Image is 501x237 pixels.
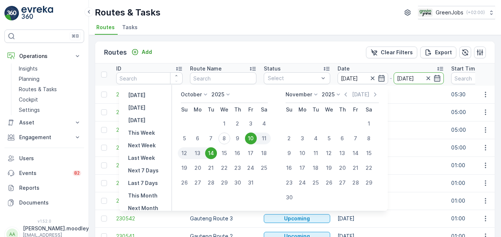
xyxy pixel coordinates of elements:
p: Clear Filters [381,49,413,56]
div: 27 [336,177,348,189]
div: 30 [232,177,243,189]
p: 2025 [322,91,335,98]
div: 8 [218,133,230,144]
button: GreenJobs(+02:00) [418,6,495,19]
span: 230542 [116,215,183,222]
p: Upcoming [284,215,310,222]
p: Export [435,49,452,56]
div: 28 [350,177,362,189]
th: Wednesday [322,103,336,116]
span: 230652 [116,91,183,98]
p: GreenJobs [436,9,463,16]
td: [DATE] [334,86,448,103]
th: Monday [191,103,204,116]
p: ID [116,65,121,72]
th: Saturday [258,103,271,116]
div: 1 [218,118,230,130]
td: [DATE] [334,210,448,227]
div: 4 [310,133,322,144]
p: Engagement [19,134,69,141]
div: 9 [232,133,243,144]
div: Toggle Row Selected [101,180,107,186]
p: Asset [19,119,69,126]
p: ( +02:00 ) [466,10,485,16]
div: Toggle Row Selected [101,162,107,168]
p: [DATE] [128,117,145,124]
p: Routes [104,47,127,58]
p: Documents [19,199,81,206]
a: Documents [4,195,84,210]
div: 1 [363,118,375,130]
p: Users [19,155,81,162]
p: Insights [19,65,38,72]
div: 17 [245,147,257,159]
p: October [181,91,202,98]
img: logo [4,6,19,21]
div: 7 [205,133,217,144]
a: 230628 [116,144,183,151]
button: Next Week [125,141,159,150]
p: [DATE] [128,92,145,99]
p: Next 7 Days [128,167,159,174]
div: 23 [232,162,243,174]
a: Settings [16,105,84,115]
div: 5 [179,133,190,144]
p: Cockpit [19,96,38,103]
div: 5 [323,133,335,144]
div: 3 [297,133,308,144]
span: 230545 [116,162,183,169]
div: 11 [310,147,322,159]
span: 230629 [116,126,183,134]
a: 230543 [116,197,183,205]
div: 16 [283,162,295,174]
div: 12 [178,147,191,159]
th: Thursday [336,103,349,116]
p: [DATE] [352,91,369,98]
div: 31 [245,177,257,189]
p: Last Week [128,154,155,162]
div: 9 [283,147,295,159]
button: Tomorrow [125,116,148,125]
span: 230544 [116,179,183,187]
a: Insights [16,63,84,74]
div: 21 [350,162,362,174]
div: Toggle Row Selected [101,127,107,133]
th: Saturday [362,103,376,116]
div: 28 [205,177,217,189]
a: Reports [4,181,84,195]
p: Select [268,75,319,82]
p: 82 [74,170,80,176]
div: 20 [192,162,204,174]
button: Today [125,103,148,112]
p: This Week [128,129,155,137]
div: 18 [310,162,322,174]
img: Green_Jobs_Logo.png [418,8,433,17]
p: Settings [19,106,40,114]
div: 13 [191,147,204,159]
button: Export [420,47,456,58]
div: Toggle Row Selected [101,109,107,115]
div: 22 [363,162,375,174]
p: Next Month [128,205,158,212]
div: Toggle Row Selected [101,216,107,221]
button: Asset [4,115,84,130]
p: Status [264,65,281,72]
div: 29 [363,177,375,189]
div: 6 [336,133,348,144]
th: Friday [244,103,258,116]
div: 24 [297,177,308,189]
div: Toggle Row Selected [101,92,107,97]
p: Routes & Tasks [95,7,160,18]
div: 2 [283,133,295,144]
span: v 1.52.0 [4,219,84,223]
div: Toggle Row Selected [101,198,107,204]
button: Last 7 Days [125,179,161,188]
p: Reports [19,184,81,192]
td: [DATE] [334,192,448,210]
div: 10 [245,133,257,144]
input: Search [116,72,183,84]
div: 19 [179,162,190,174]
p: Add [142,48,152,56]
